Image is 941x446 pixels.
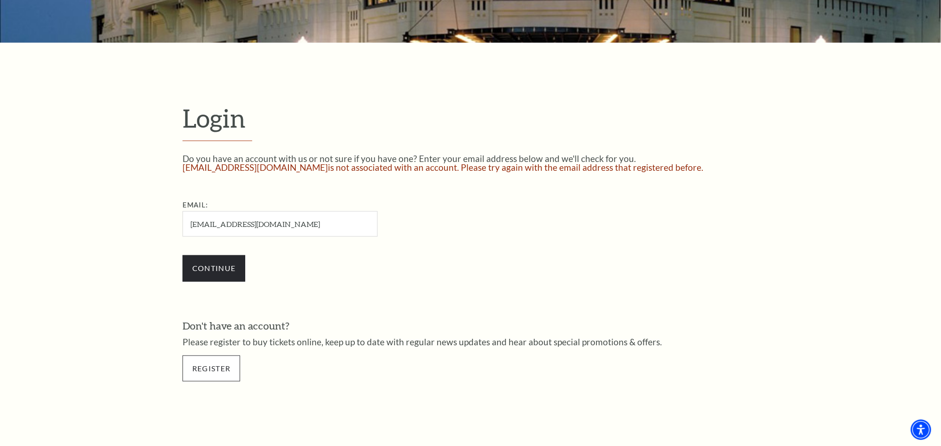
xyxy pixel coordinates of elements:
input: Required [183,211,378,237]
label: Email: [183,201,208,209]
a: Register [183,356,240,381]
input: Continue [183,255,245,281]
h3: Don't have an account? [183,319,758,333]
span: Login [183,103,246,133]
p: Please register to buy tickets online, keep up to date with regular news updates and hear about s... [183,337,758,346]
div: Accessibility Menu [911,420,931,440]
span: [EMAIL_ADDRESS][DOMAIN_NAME] is not associated with an account. Please try again with the email a... [183,162,703,173]
p: Do you have an account with us or not sure if you have one? Enter your email address below and we... [183,154,758,163]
